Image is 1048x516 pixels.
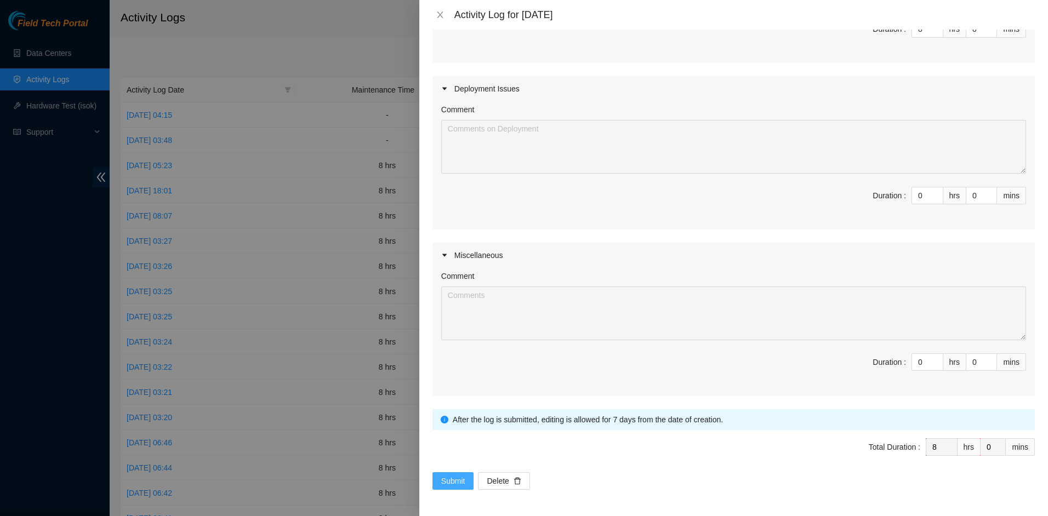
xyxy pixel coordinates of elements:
textarea: Comment [441,120,1026,174]
div: After the log is submitted, editing is allowed for 7 days from the date of creation. [453,414,1027,426]
div: mins [1006,438,1035,456]
div: Total Duration : [869,441,920,453]
div: Activity Log for [DATE] [454,9,1035,21]
div: hrs [943,353,966,371]
button: Submit [432,472,474,490]
label: Comment [441,104,475,116]
div: Duration : [873,356,906,368]
div: Miscellaneous [432,243,1035,268]
div: hrs [958,438,981,456]
textarea: Comment [441,286,1026,340]
div: Deployment Issues [432,76,1035,101]
span: close [436,10,445,19]
div: mins [997,187,1026,204]
button: Deletedelete [478,472,529,490]
div: mins [997,353,1026,371]
span: caret-right [441,252,448,259]
span: info-circle [441,416,448,423]
div: Duration : [873,190,906,202]
span: caret-right [441,85,448,92]
span: Delete [487,475,509,487]
span: delete [514,477,521,486]
div: hrs [943,187,966,204]
label: Comment [441,270,475,282]
button: Close [432,10,448,20]
span: Submit [441,475,465,487]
